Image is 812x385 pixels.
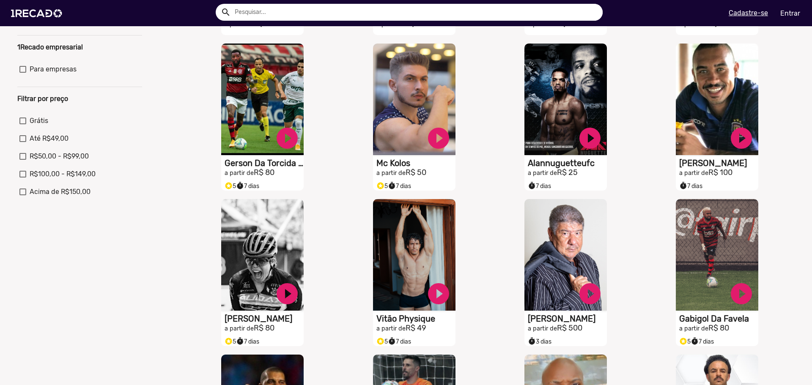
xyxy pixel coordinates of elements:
span: 5 [679,338,691,345]
small: timer [679,182,687,190]
span: 3 dias [528,338,551,345]
h2: R$ 100 [679,168,758,177]
video: S1RECADO vídeos dedicados para fãs e empresas [373,199,455,311]
i: timer [528,180,536,190]
h2: R$ 80 [225,168,304,177]
u: Cadastre-se [729,9,768,17]
video: S1RECADO vídeos dedicados para fãs e empresas [676,44,758,155]
small: timer [388,182,396,190]
small: a partir de [679,325,708,332]
mat-icon: Example home icon [221,7,231,17]
span: 5 [376,338,388,345]
video: S1RECADO vídeos dedicados para fãs e empresas [524,199,607,311]
small: stars [225,337,233,345]
small: timer [691,337,699,345]
i: timer [691,335,699,345]
small: stars [376,337,384,345]
small: stars [679,337,687,345]
h2: R$ 80 [225,324,304,333]
span: 5 [225,183,236,190]
a: play_circle_filled [577,126,603,151]
span: 7 dias [679,183,702,190]
small: a partir de [528,21,557,28]
h2: R$ 49 [376,324,455,333]
small: a partir de [679,169,708,177]
i: timer [679,180,687,190]
span: 7 dias [528,183,551,190]
button: Example home icon [218,4,233,19]
small: timer [236,182,244,190]
small: timer [388,337,396,345]
small: a partir de [225,325,254,332]
a: play_circle_filled [274,281,300,306]
i: timer [388,335,396,345]
span: Grátis [30,116,48,126]
small: a partir de [225,169,254,177]
small: timer [528,337,536,345]
span: 7 dias [236,183,259,190]
i: Selo super talento [376,335,384,345]
a: play_circle_filled [274,126,300,151]
h1: Gerson Da Torcida Oficial [225,158,304,168]
small: stars [376,182,384,190]
small: timer [236,337,244,345]
i: Selo super talento [679,335,687,345]
span: 7 dias [388,338,411,345]
span: 5 [225,338,236,345]
small: a partir de [528,325,557,332]
i: timer [528,335,536,345]
small: a partir de [679,21,708,28]
h2: R$ 80 [679,324,758,333]
h1: Vitão Physique [376,314,455,324]
h1: Alannuguetteufc [528,158,607,168]
h2: R$ 25 [528,168,607,177]
i: timer [236,180,244,190]
h2: R$ 50 [376,168,455,177]
a: play_circle_filled [426,281,451,306]
h1: Gabigol Da Favela [679,314,758,324]
i: Selo super talento [225,180,233,190]
h1: [PERSON_NAME] [528,314,607,324]
span: Para empresas [30,64,77,74]
span: 7 dias [388,183,411,190]
small: stars [225,182,233,190]
video: S1RECADO vídeos dedicados para fãs e empresas [221,44,304,155]
small: timer [528,182,536,190]
video: S1RECADO vídeos dedicados para fãs e empresas [524,44,607,155]
i: timer [236,335,244,345]
video: S1RECADO vídeos dedicados para fãs e empresas [373,44,455,155]
a: play_circle_filled [426,126,451,151]
small: a partir de [376,325,406,332]
span: 7 dias [691,338,714,345]
b: Filtrar por preço [17,95,68,103]
h1: [PERSON_NAME] [679,158,758,168]
h2: R$ 500 [528,324,607,333]
a: play_circle_filled [577,281,603,306]
span: 7 dias [236,338,259,345]
i: Selo super talento [225,335,233,345]
a: play_circle_filled [729,281,754,306]
i: timer [388,180,396,190]
span: Acima de R$150,00 [30,187,91,197]
span: Até R$49,00 [30,134,69,144]
video: S1RECADO vídeos dedicados para fãs e empresas [676,199,758,311]
a: Entrar [775,6,806,21]
h1: [PERSON_NAME] [225,314,304,324]
span: R$100,00 - R$149,00 [30,169,96,179]
video: S1RECADO vídeos dedicados para fãs e empresas [221,199,304,311]
i: Selo super talento [376,180,384,190]
span: 5 [376,183,388,190]
small: a partir de [376,169,406,177]
b: 1Recado empresarial [17,43,83,51]
span: R$50,00 - R$99,00 [30,151,89,161]
small: a partir de [528,169,557,177]
input: Pesquisar... [228,4,603,21]
h1: Mc Kolos [376,158,455,168]
a: play_circle_filled [729,126,754,151]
